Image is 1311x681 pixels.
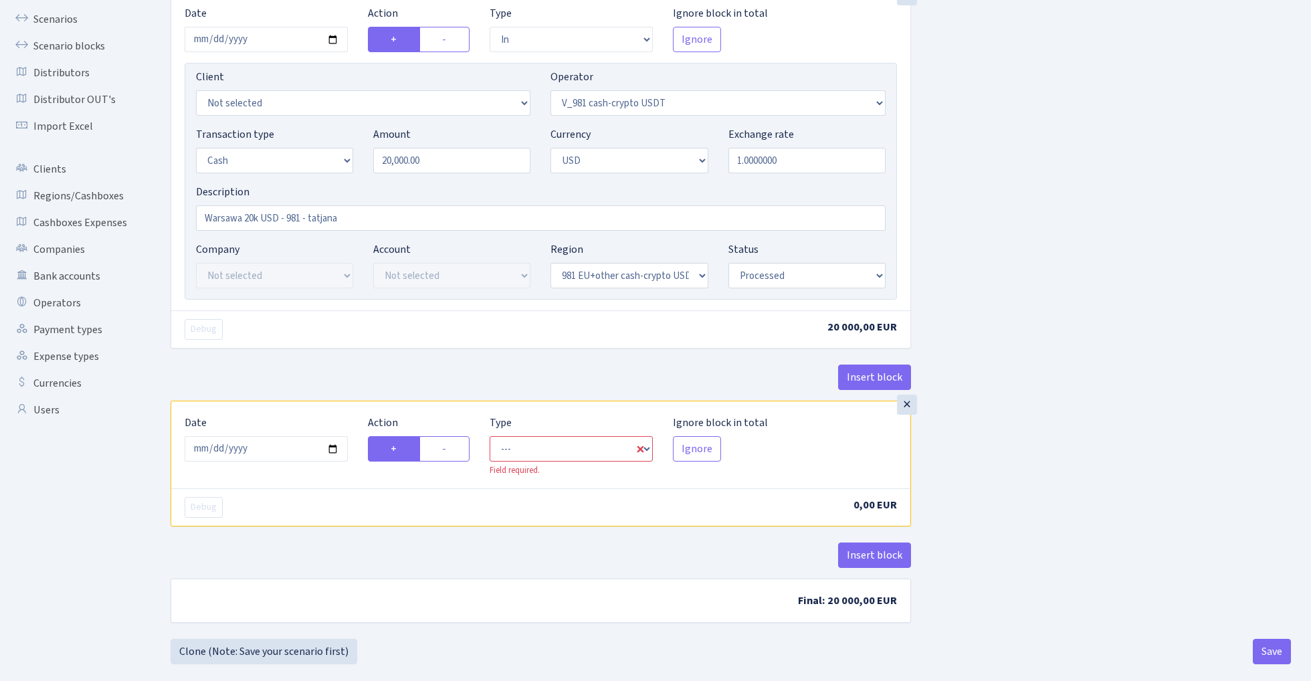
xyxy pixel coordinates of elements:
a: Regions/Cashboxes [7,183,140,209]
label: Operator [550,69,593,85]
a: Import Excel [7,113,140,140]
label: Client [196,69,224,85]
button: Ignore [673,436,721,462]
label: Currency [550,126,591,142]
a: Clone (Note: Save your scenario first) [171,639,357,664]
button: Save [1253,639,1291,664]
label: Ignore block in total [673,415,768,431]
a: Payment types [7,316,140,343]
label: + [368,27,420,52]
label: - [419,27,470,52]
label: Action [368,415,398,431]
label: Region [550,241,583,258]
label: + [368,436,420,462]
label: Transaction type [196,126,274,142]
label: Amount [373,126,411,142]
a: Currencies [7,370,140,397]
button: Ignore [673,27,721,52]
label: - [419,436,470,462]
a: Bank accounts [7,263,140,290]
label: Exchange rate [728,126,794,142]
label: Company [196,241,239,258]
a: Distributors [7,60,140,86]
a: Scenarios [7,6,140,33]
button: Insert block [838,365,911,390]
label: Type [490,415,512,431]
div: Field required. [490,464,653,477]
a: Companies [7,236,140,263]
label: Account [373,241,411,258]
a: Operators [7,290,140,316]
button: Insert block [838,543,911,568]
label: Action [368,5,398,21]
a: Distributor OUT's [7,86,140,113]
button: Debug [185,497,223,518]
a: Scenario blocks [7,33,140,60]
span: 20 000,00 EUR [827,320,897,334]
label: Ignore block in total [673,5,768,21]
a: Expense types [7,343,140,370]
span: 0,00 EUR [853,498,897,512]
label: Date [185,415,207,431]
label: Status [728,241,759,258]
a: Clients [7,156,140,183]
button: Debug [185,319,223,340]
div: × [897,395,917,415]
a: Users [7,397,140,423]
a: Cashboxes Expenses [7,209,140,236]
label: Type [490,5,512,21]
label: Description [196,184,249,200]
span: Final: 20 000,00 EUR [798,593,897,608]
label: Date [185,5,207,21]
